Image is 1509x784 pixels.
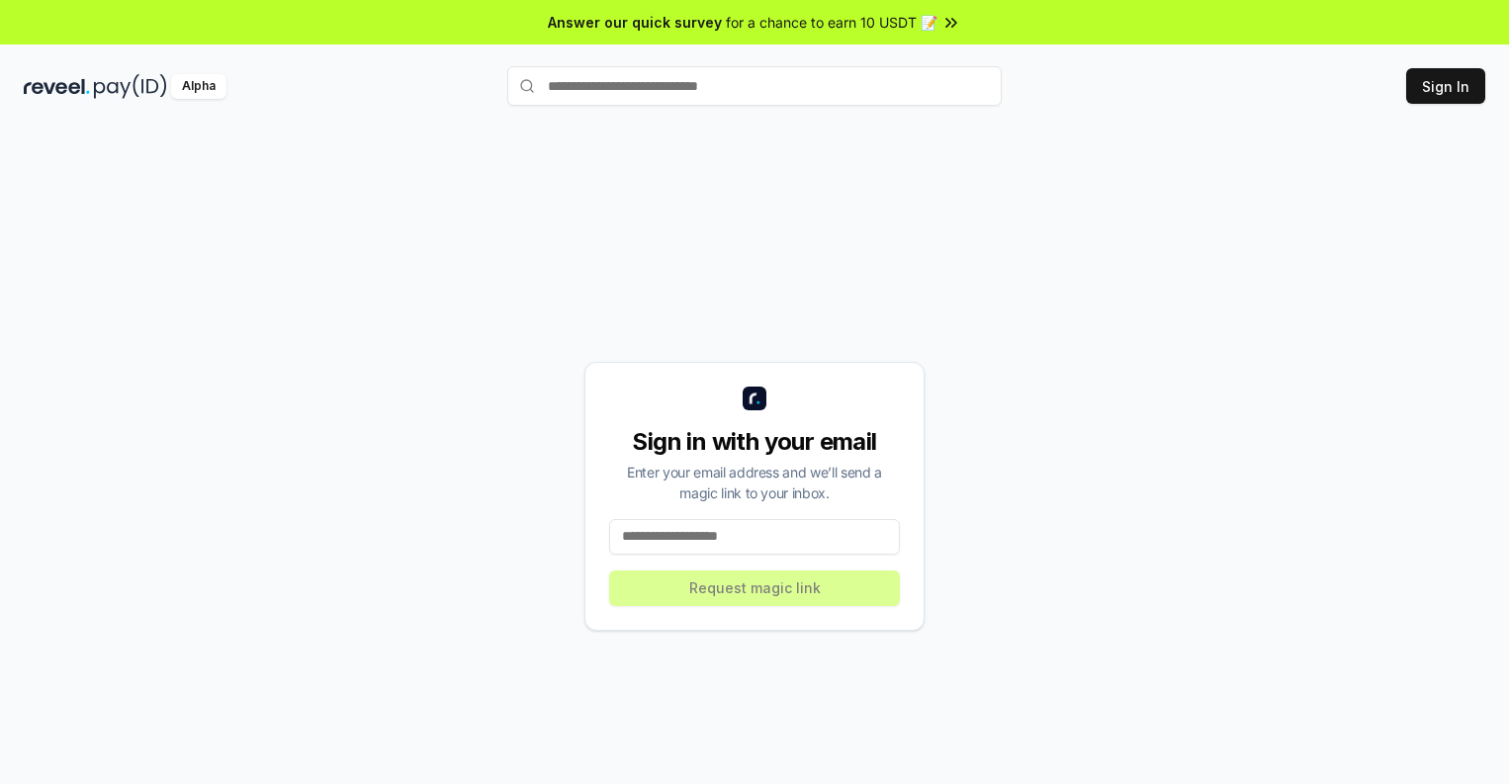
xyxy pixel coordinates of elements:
[726,12,937,33] span: for a chance to earn 10 USDT 📝
[24,74,90,99] img: reveel_dark
[1406,68,1485,104] button: Sign In
[609,426,900,458] div: Sign in with your email
[548,12,722,33] span: Answer our quick survey
[94,74,167,99] img: pay_id
[609,462,900,503] div: Enter your email address and we’ll send a magic link to your inbox.
[743,387,766,410] img: logo_small
[171,74,226,99] div: Alpha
